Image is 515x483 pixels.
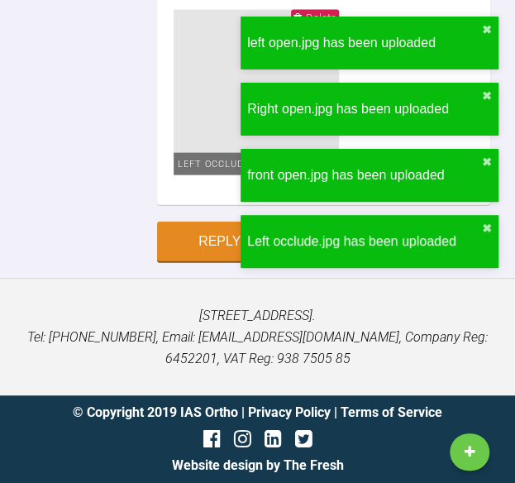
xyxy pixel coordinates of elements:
button: close [482,89,492,103]
span: Delete [306,12,336,24]
div: front open.jpg has been uploaded [247,165,482,186]
button: close [482,155,492,169]
a: Privacy Policy [248,404,331,420]
div: Left occlude.jpg has been uploaded [247,231,482,252]
button: Reply to Message [157,222,373,261]
a: Website design by The Fresh [172,457,344,473]
button: close [482,23,492,36]
a: Terms of Service [341,404,442,420]
p: [STREET_ADDRESS]. Tel: [PHONE_NUMBER], Email: [EMAIL_ADDRESS][DOMAIN_NAME], Company Reg: 6452201,... [26,305,489,369]
button: close [482,222,492,235]
div: left open.jpg has been uploaded [247,32,482,54]
span: Left occlude.jpg - 198KB [178,159,307,170]
a: New Case [450,433,489,471]
div: Right open.jpg has been uploaded [247,98,482,120]
div: © Copyright 2019 IAS Ortho | | [73,402,442,423]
